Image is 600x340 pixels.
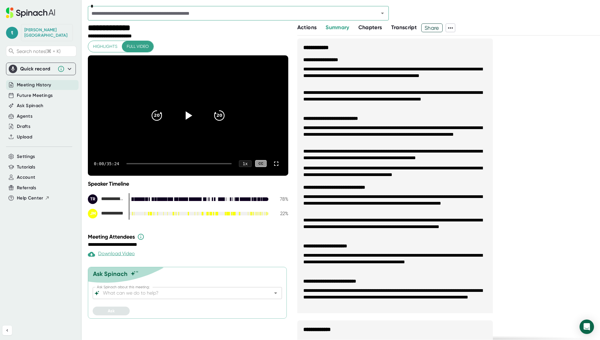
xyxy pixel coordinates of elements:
span: Actions [297,24,317,31]
span: Transcript [391,24,417,31]
div: 78 % [273,196,288,202]
button: Agents [17,113,32,120]
div: Quick record [20,66,54,72]
span: Chapters [358,24,382,31]
button: Chapters [358,23,382,32]
button: Actions [297,23,317,32]
span: Search notes (⌘ + K) [17,48,75,54]
button: Full video [122,41,153,52]
span: Highlights [93,43,117,50]
button: Ask [93,307,130,315]
button: Open [271,289,280,297]
button: Open [378,9,387,17]
div: 22 % [273,211,288,216]
div: Quick record [9,63,73,75]
div: 1 x [239,160,252,167]
span: Share [422,23,442,33]
div: Todd Ramsburg [88,194,124,204]
button: Tutorials [17,164,35,171]
div: Open Intercom Messenger [580,320,594,334]
button: Summary [326,23,349,32]
div: Todd Ramsburg [24,27,70,38]
div: 0:00 / 35:24 [94,161,119,166]
button: Meeting History [17,82,51,88]
button: Upload [17,134,32,141]
button: Share [421,23,443,32]
button: Collapse sidebar [2,326,12,335]
button: Future Meetings [17,92,53,99]
button: Referrals [17,184,36,191]
div: JM [88,209,97,218]
span: Help Center [17,195,43,202]
div: Meeting Attendees [88,233,290,240]
button: Help Center [17,195,50,202]
div: Jim McIntyre [88,209,124,218]
button: Settings [17,153,35,160]
input: What can we do to help? [102,289,262,297]
button: Highlights [88,41,122,52]
div: Speaker Timeline [88,181,288,187]
div: Ask Spinach [93,270,128,277]
button: Account [17,174,35,181]
span: Ask [108,308,115,314]
div: CC [255,160,267,167]
span: Summary [326,24,349,31]
div: TR [88,194,97,204]
div: Download Video [88,251,135,258]
span: Full video [127,43,149,50]
button: Ask Spinach [17,102,44,109]
span: t [6,27,18,39]
button: Transcript [391,23,417,32]
button: Drafts [17,123,30,130]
